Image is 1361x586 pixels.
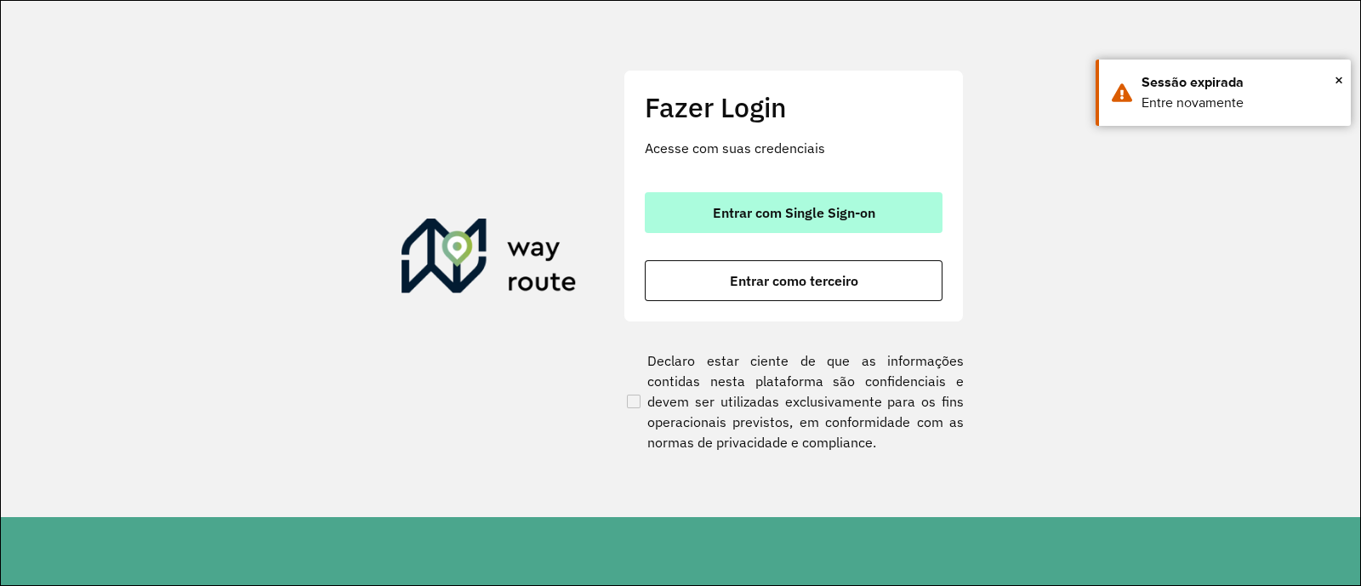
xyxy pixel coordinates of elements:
img: Roteirizador AmbevTech [401,219,577,300]
h2: Fazer Login [645,91,942,123]
span: × [1335,67,1343,93]
span: Entrar com Single Sign-on [713,206,875,219]
p: Acesse com suas credenciais [645,138,942,158]
span: Entrar como terceiro [730,274,858,287]
div: Sessão expirada [1142,72,1338,93]
button: button [645,192,942,233]
button: Close [1335,67,1343,93]
label: Declaro estar ciente de que as informações contidas nesta plataforma são confidenciais e devem se... [624,350,964,452]
button: button [645,260,942,301]
div: Entre novamente [1142,93,1338,113]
